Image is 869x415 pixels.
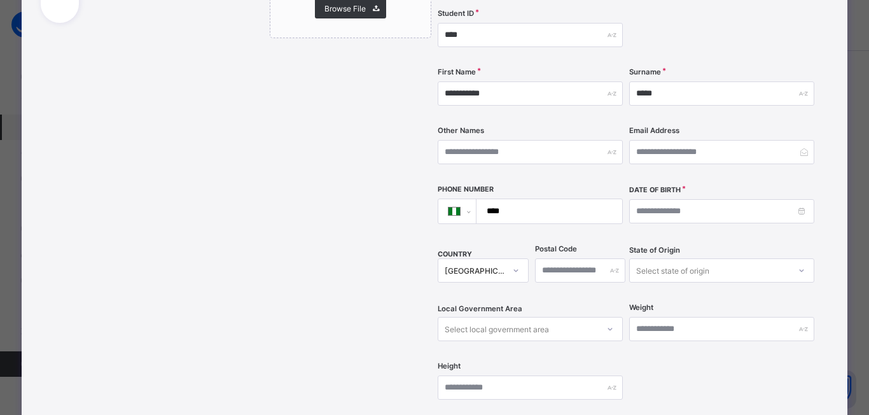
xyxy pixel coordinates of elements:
label: Other Names [438,126,484,135]
span: COUNTRY [438,250,472,258]
div: Select state of origin [636,258,709,283]
label: Postal Code [535,244,577,253]
span: State of Origin [629,246,680,255]
label: Date of Birth [629,186,681,194]
label: Surname [629,67,661,76]
label: Email Address [629,126,679,135]
label: Student ID [438,9,474,18]
span: Browse File [324,4,366,13]
label: First Name [438,67,476,76]
div: Select local government area [445,317,549,341]
div: [GEOGRAPHIC_DATA] [445,266,504,276]
label: Height [438,362,461,370]
span: Local Government Area [438,304,522,313]
label: Phone Number [438,185,494,193]
label: Weight [629,303,653,312]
